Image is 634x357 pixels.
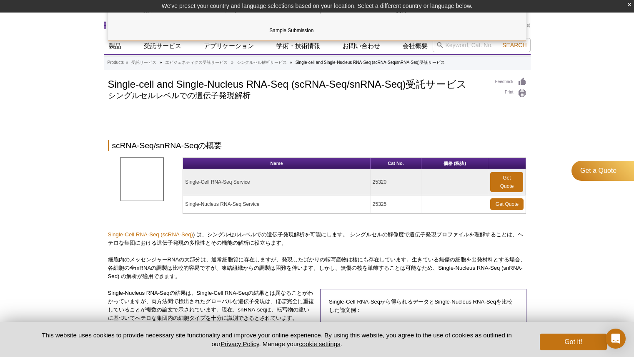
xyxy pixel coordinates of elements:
p: ) は、シングルセルレベルでの遺伝子発現解析を可能にします。 シングルセルの解像度で遺伝子発現プロファイルを理解することは、ヘテロな集団における遺伝子発現の多様性とその機能の解析に役立ちます。 [108,230,526,247]
a: 受託サービス [131,59,156,66]
a: Privacy Policy [221,340,259,347]
td: 25325 [371,195,421,213]
p: Single-Cell RNA-Seqから得られるデータとSingle-Nucleus RNA-Seqを比較した論文例： [329,298,518,314]
th: Name [183,158,371,169]
a: Get Quote [490,172,523,192]
a: お問い合わせ [338,38,385,54]
a: シングルセル解析サービス [237,59,287,66]
td: 25320 [371,169,421,195]
h1: Single-cell and Single-Nucleus RNA-Seq (scRNA-Seq/snRNA-Seq)受託サービス [108,77,487,90]
li: » [160,60,162,65]
button: Search [500,41,529,49]
button: cookie settings [299,340,340,347]
th: Cat No. [371,158,421,169]
li: » [231,60,233,65]
a: Feedback [495,77,526,86]
h2: シングルセルレベルでの遺伝子発現解析 [108,92,487,99]
a: 学術・技術情報 [271,38,325,54]
li: » [290,60,292,65]
td: Single-Nucleus RNA-Seq Service [183,195,371,213]
td: Single-Cell RNA-Seq Service [183,169,371,195]
input: Keyword, Cat. No. [433,38,531,52]
a: 製品 [104,38,126,54]
button: Got it! [540,334,606,350]
a: アプリケーション [199,38,259,54]
a: 会社概要 [398,38,433,54]
a: Get Quote [490,198,524,210]
li: Single-cell and Single-Nucleus RNA-Seq (scRNA-Seq/snRNA-Seq)受託サービス [296,60,445,65]
a: Products [108,59,124,66]
span: Search [502,42,526,48]
h2: scRNA-Seq/snRNA-Seqの概要 [108,140,526,151]
p: This website uses cookies to provide necessary site functionality and improve your online experie... [28,331,526,348]
a: Print [495,89,526,98]
th: 価格 (税抜) [421,158,488,169]
div: Open Intercom Messenger [606,329,626,349]
a: Get a Quote [571,161,634,181]
p: 細胞内のメッセンジャーRNAの大部分は、通常細胞質に存在しますが、発現したばかりの転写産物は核にも存在しています。生きている無傷の細胞を出発材料とする場合、各細胞の全mRNAの調製は比較的容易で... [108,256,526,281]
a: Sample Submission [108,20,475,41]
a: Single-Cell RNA-Seq (scRNA-Seq) [108,231,193,238]
img: scRNA-Seq Service [120,157,164,201]
a: 受託サービス [139,38,186,54]
li: » [126,60,128,65]
p: Single-Nucleus RNA-Seqの結果は、Single-Cell RNA-Seqの結果とは異なることがわかっていますが、両方法間で検出されたグローバルな遺伝子発現は、ほぼ完全に重複し... [108,289,314,322]
a: エピジェネティクス受託サービス [165,59,228,66]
